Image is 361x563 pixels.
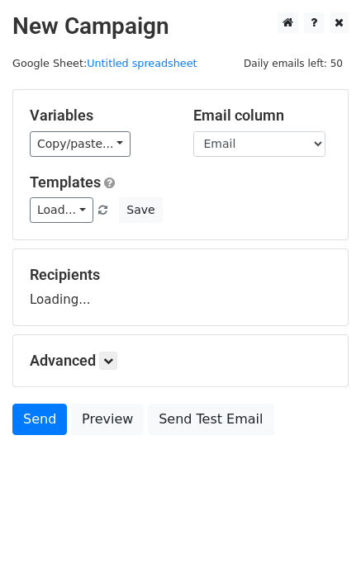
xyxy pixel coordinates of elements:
a: Send [12,404,67,435]
a: Preview [71,404,144,435]
a: Load... [30,197,93,223]
a: Send Test Email [148,404,273,435]
a: Templates [30,173,101,191]
a: Daily emails left: 50 [238,57,349,69]
a: Copy/paste... [30,131,131,157]
button: Save [119,197,162,223]
h5: Email column [193,106,332,125]
div: Loading... [30,266,331,309]
h2: New Campaign [12,12,349,40]
h5: Recipients [30,266,331,284]
a: Untitled spreadsheet [87,57,197,69]
span: Daily emails left: 50 [238,54,349,73]
h5: Variables [30,106,169,125]
h5: Advanced [30,352,331,370]
small: Google Sheet: [12,57,197,69]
